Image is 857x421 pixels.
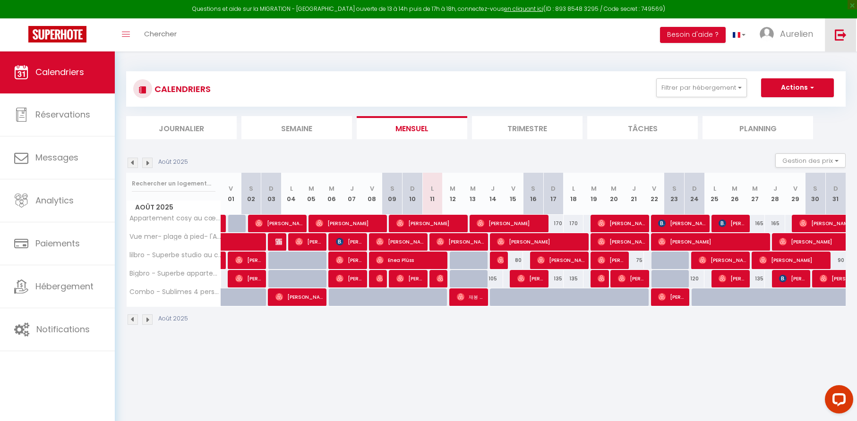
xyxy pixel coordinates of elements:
[450,184,455,193] abbr: M
[587,116,698,139] li: Tâches
[773,184,777,193] abbr: J
[322,173,342,215] th: 06
[785,173,806,215] th: 29
[35,194,74,206] span: Analytics
[551,184,556,193] abbr: D
[290,184,293,193] abbr: L
[295,233,322,251] span: [PERSON_NAME]
[598,251,625,269] span: [PERSON_NAME]
[825,252,846,269] div: 90
[470,184,476,193] abbr: M
[703,116,813,139] li: Planning
[158,314,188,323] p: Août 2025
[410,184,415,193] abbr: D
[128,215,223,222] span: Appartement cosy au cœur des chartrons
[221,173,241,215] th: 01
[158,158,188,167] p: Août 2025
[390,184,394,193] abbr: S
[745,270,765,287] div: 135
[396,214,464,232] span: [PERSON_NAME]
[779,269,806,287] span: [PERSON_NAME]
[301,173,322,215] th: 05
[725,173,745,215] th: 26
[362,173,382,215] th: 08
[753,18,825,51] a: ... Aurelien
[583,173,604,215] th: 19
[817,381,857,421] iframe: LiveChat chat widget
[275,288,323,306] span: [PERSON_NAME]
[503,173,523,215] th: 15
[835,29,847,41] img: logout
[652,184,656,193] abbr: V
[598,269,604,287] span: [PERSON_NAME]
[249,184,253,193] abbr: S
[370,184,374,193] abbr: V
[598,214,645,232] span: [PERSON_NAME]
[457,288,484,306] span: 재봉 [PERSON_NAME]
[503,252,523,269] div: 80
[761,78,834,97] button: Actions
[745,215,765,232] div: 165
[402,173,422,215] th: 10
[491,184,495,193] abbr: J
[793,184,797,193] abbr: V
[658,214,705,232] span: [PERSON_NAME]
[591,184,597,193] abbr: M
[572,184,575,193] abbr: L
[644,173,664,215] th: 22
[235,251,262,269] span: [PERSON_NAME]
[517,269,544,287] span: [PERSON_NAME]
[477,214,544,232] span: [PERSON_NAME]
[825,173,846,215] th: 31
[128,270,223,277] span: Bigbro - Superbe appartement [GEOGRAPHIC_DATA][PERSON_NAME]
[564,270,584,287] div: 135
[543,173,564,215] th: 17
[632,184,636,193] abbr: J
[497,233,585,251] span: [PERSON_NAME]
[483,270,503,287] div: 105
[692,184,697,193] abbr: D
[760,27,774,41] img: ...
[127,201,221,214] span: Août 2025
[35,280,94,292] span: Hébergement
[437,269,443,287] span: [PERSON_NAME]
[336,269,363,287] span: [PERSON_NAME]
[780,28,813,40] span: Aurelien
[275,233,282,251] span: JAC JAC
[624,173,644,215] th: 21
[350,184,354,193] abbr: J
[396,269,423,287] span: [PERSON_NAME]
[537,251,584,269] span: [PERSON_NAME]
[752,184,758,193] abbr: M
[229,184,233,193] abbr: V
[35,237,80,249] span: Paiements
[235,269,262,287] span: [PERSON_NAME]
[128,288,223,295] span: Combo - Sublimes 4 persones hypercentre Spa Cine parking
[685,173,705,215] th: 24
[35,109,90,120] span: Réservations
[35,66,84,78] span: Calendriers
[422,173,443,215] th: 11
[316,214,383,232] span: [PERSON_NAME]
[128,252,223,259] span: lilbro - Superbe studio au coeur de [GEOGRAPHIC_DATA]
[604,173,624,215] th: 20
[241,116,352,139] li: Semaine
[152,78,211,100] h3: CALENDRIERS
[833,184,838,193] abbr: D
[672,184,677,193] abbr: S
[765,215,785,232] div: 165
[336,251,363,269] span: [PERSON_NAME]
[713,184,716,193] abbr: L
[511,184,515,193] abbr: V
[132,175,215,192] input: Rechercher un logement...
[765,173,785,215] th: 28
[255,214,302,232] span: [PERSON_NAME]
[719,269,746,287] span: [PERSON_NAME]
[463,173,483,215] th: 13
[28,26,86,42] img: Super Booking
[745,173,765,215] th: 27
[144,29,177,39] span: Chercher
[357,116,467,139] li: Mensuel
[382,173,403,215] th: 09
